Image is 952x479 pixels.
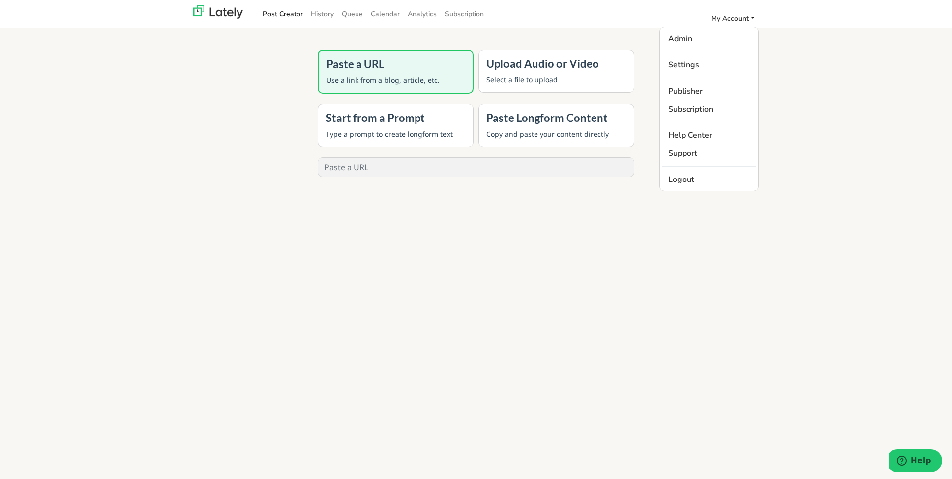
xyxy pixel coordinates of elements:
iframe: Opens a widget where you can find more information [889,449,942,474]
a: Post Creator [259,6,307,22]
a: Analytics [404,6,441,22]
a: Calendar [367,6,404,22]
ul: My Account [659,27,759,191]
h4: Paste a URL [326,58,465,71]
h4: Start from a Prompt [326,112,466,124]
a: Queue [338,6,367,22]
a: Subscription [662,100,756,118]
p: Use a link from a blog, article, etc. [326,75,465,85]
h4: Upload Audio or Video [486,58,626,70]
a: Logout [662,171,756,188]
img: lately_logo_nav.700ca2e7.jpg [193,5,243,19]
h4: Paste Longform Content [486,112,626,124]
a: Settings [662,56,756,74]
span: My Account [711,14,749,23]
a: History [307,6,338,22]
input: Paste a URL [318,158,634,177]
p: Select a file to upload [486,74,626,85]
a: Support [662,144,756,162]
a: Publisher [662,82,756,100]
span: Calendar [371,9,400,19]
a: Subscription [441,6,488,22]
a: Help Center [662,126,756,144]
p: Type a prompt to create longform text [326,129,466,139]
a: Admin [662,30,756,48]
a: My Account [707,10,759,27]
p: Copy and paste your content directly [486,129,626,139]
